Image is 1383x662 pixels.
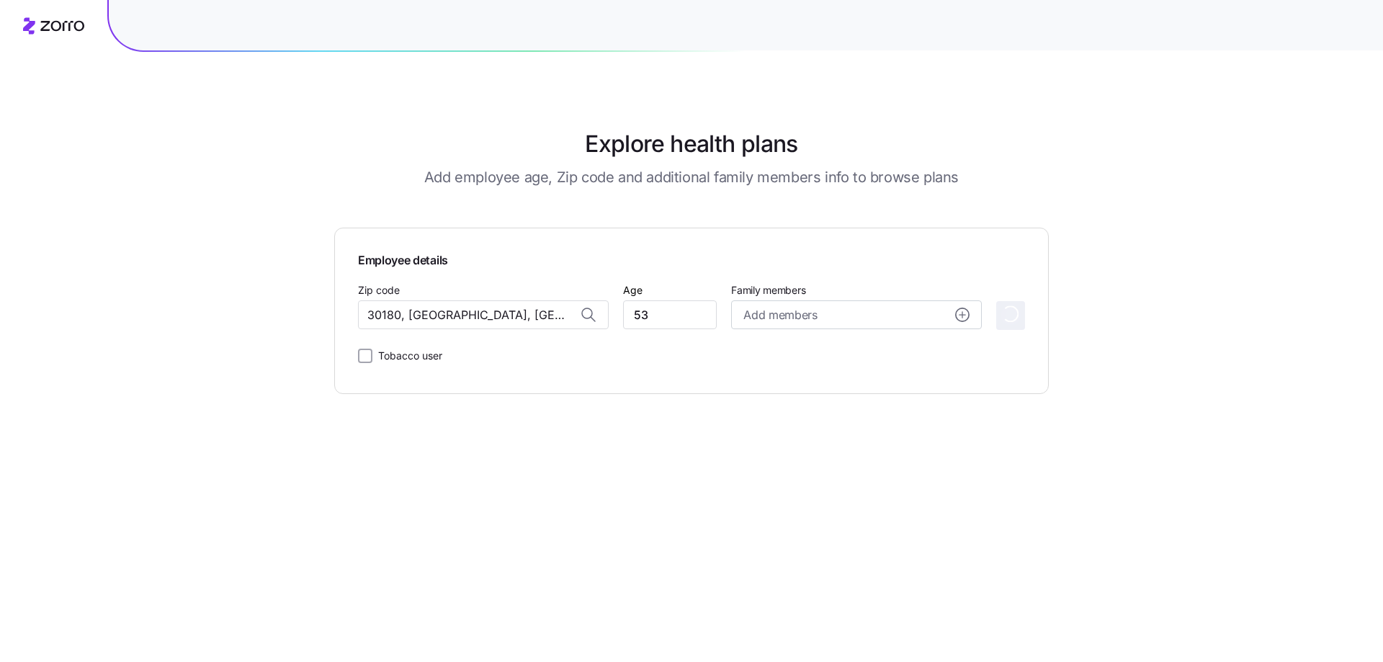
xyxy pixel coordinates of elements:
[372,347,442,364] label: Tobacco user
[731,300,982,329] button: Add membersadd icon
[358,300,609,329] input: Zip code
[623,282,643,298] label: Age
[585,127,797,161] h1: Explore health plans
[623,300,717,329] input: Add age
[424,167,959,187] h3: Add employee age, Zip code and additional family members info to browse plans
[731,283,982,298] span: Family members
[743,306,817,324] span: Add members
[358,282,400,298] label: Zip code
[955,308,970,322] svg: add icon
[358,251,1025,269] span: Employee details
